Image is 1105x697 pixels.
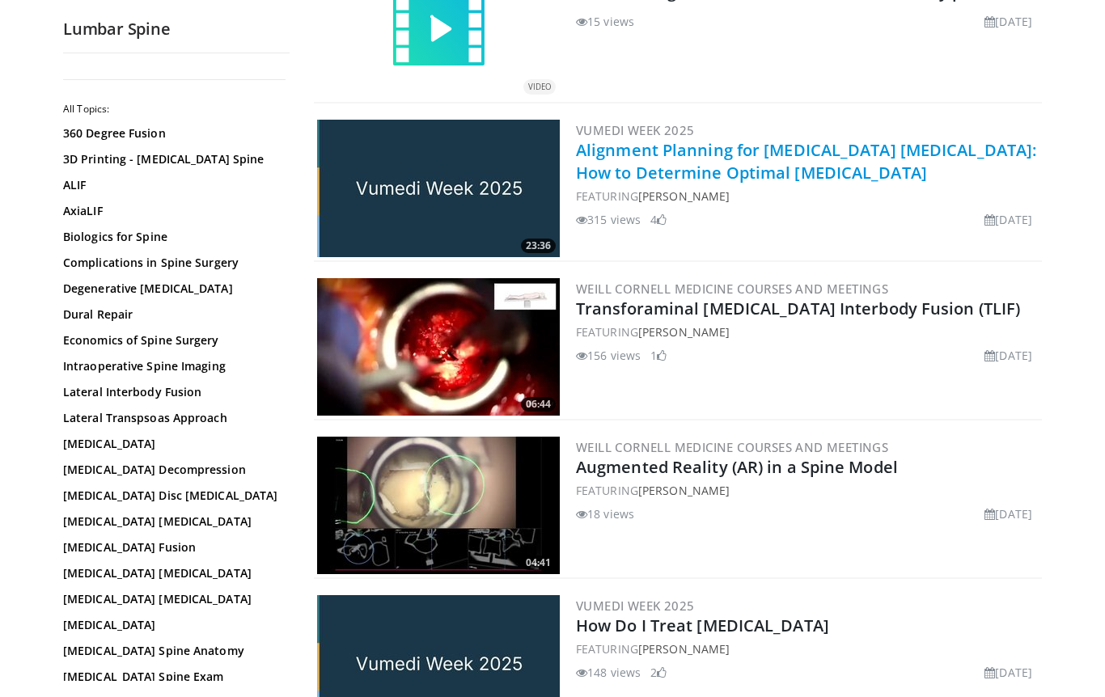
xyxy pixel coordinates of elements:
li: [DATE] [984,505,1032,522]
img: fdded055-d4ca-4c6c-88f3-f84ef3222262.300x170_q85_crop-smart_upscale.jpg [317,437,560,574]
a: Degenerative [MEDICAL_DATA] [63,281,282,297]
li: [DATE] [984,211,1032,228]
h2: All Topics: [63,103,286,116]
a: Weill Cornell Medicine Courses and Meetings [576,439,888,455]
a: [PERSON_NAME] [638,188,730,204]
a: [MEDICAL_DATA] [MEDICAL_DATA] [63,565,282,581]
li: 2 [650,664,667,681]
a: 23:36 [317,120,560,257]
a: [MEDICAL_DATA] Spine Anatomy [63,643,282,659]
li: 156 views [576,347,641,364]
li: 1 [650,347,667,364]
img: 827f31bb-ec02-417f-8b4a-54175a0d1486.300x170_q85_crop-smart_upscale.jpg [317,278,560,416]
h2: Lumbar Spine [63,19,290,40]
span: 04:41 [521,555,556,570]
a: Complications in Spine Surgery [63,255,282,271]
small: VIDEO [528,82,551,92]
a: Dural Repair [63,306,282,323]
div: FEATURING [576,640,1039,657]
a: 06:44 [317,278,560,416]
div: FEATURING [576,323,1039,340]
a: Alignment Planning for [MEDICAL_DATA] [MEDICAL_DATA]: How to Determine Optimal [MEDICAL_DATA] [576,139,1036,184]
li: 315 views [576,211,641,228]
li: [DATE] [984,347,1032,364]
li: 15 views [576,13,634,30]
a: Intraoperative Spine Imaging [63,358,282,374]
a: Biologics for Spine [63,229,282,245]
span: 23:36 [521,239,556,253]
a: [MEDICAL_DATA] Fusion [63,539,282,555]
a: [MEDICAL_DATA] [63,617,282,633]
a: [PERSON_NAME] [638,324,730,340]
a: Vumedi Week 2025 [576,598,694,614]
li: 18 views [576,505,634,522]
a: [PERSON_NAME] [638,483,730,498]
a: Vumedi Week 2025 [576,122,694,138]
a: [MEDICAL_DATA] [63,436,282,452]
a: Economics of Spine Surgery [63,332,282,348]
a: 3D Printing - [MEDICAL_DATA] Spine [63,151,282,167]
img: b4fbf6bf-301c-4b6c-8922-b560344a0221.jpg.300x170_q85_crop-smart_upscale.jpg [317,120,560,257]
a: [MEDICAL_DATA] Decompression [63,462,282,478]
a: [MEDICAL_DATA] Disc [MEDICAL_DATA] [63,488,282,504]
a: [MEDICAL_DATA] [MEDICAL_DATA] [63,591,282,607]
a: [MEDICAL_DATA] [MEDICAL_DATA] [63,513,282,530]
a: AxiaLIF [63,203,282,219]
a: Transforaminal [MEDICAL_DATA] Interbody Fusion (TLIF) [576,298,1020,319]
a: ALIF [63,177,282,193]
a: Lateral Transpsoas Approach [63,410,282,426]
a: 04:41 [317,437,560,574]
a: 360 Degree Fusion [63,125,282,142]
span: 06:44 [521,397,556,412]
div: FEATURING [576,482,1039,499]
a: How Do I Treat [MEDICAL_DATA] [576,615,829,636]
a: [MEDICAL_DATA] Spine Exam [63,669,282,685]
a: Augmented Reality (AR) in a Spine Model [576,456,898,478]
a: Lateral Interbody Fusion [63,384,282,400]
a: [PERSON_NAME] [638,641,730,657]
li: [DATE] [984,664,1032,681]
li: [DATE] [984,13,1032,30]
a: Weill Cornell Medicine Courses and Meetings [576,281,888,297]
li: 148 views [576,664,641,681]
li: 4 [650,211,667,228]
div: FEATURING [576,188,1039,205]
